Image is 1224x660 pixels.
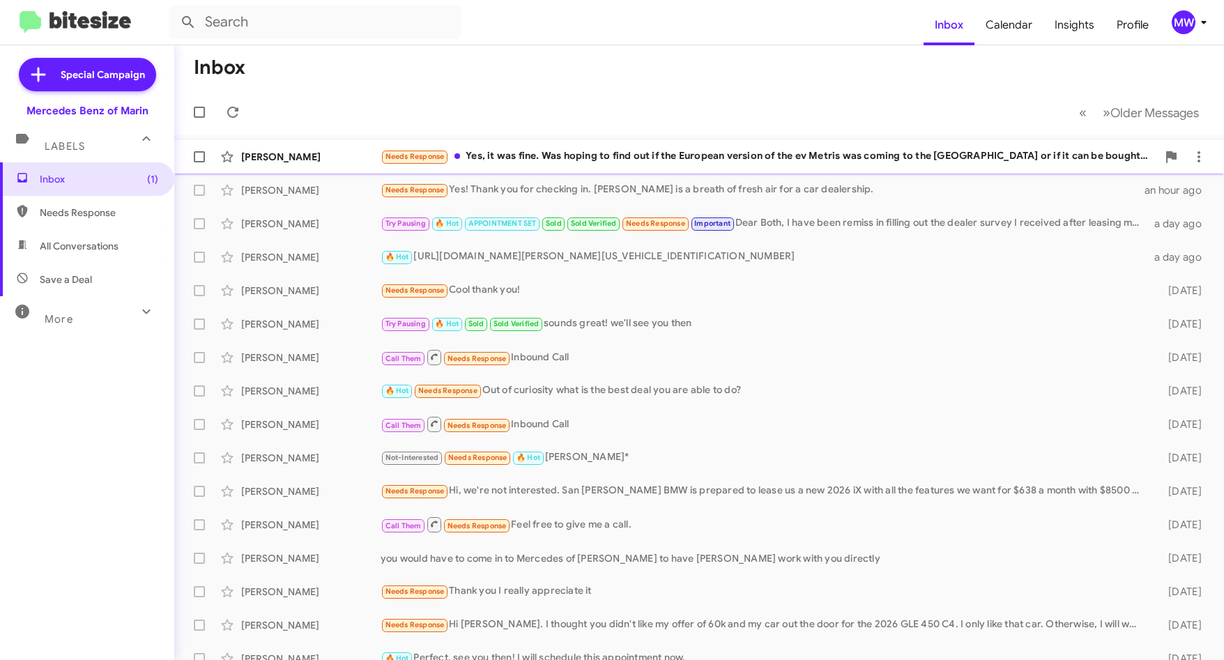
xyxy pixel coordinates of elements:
a: Inbox [924,5,974,45]
span: Needs Response [447,421,507,430]
span: Needs Response [40,206,158,220]
span: Sold Verified [494,319,540,328]
span: All Conversations [40,239,118,253]
div: a day ago [1148,217,1213,231]
h1: Inbox [194,56,245,79]
div: Cool thank you! [381,282,1148,298]
span: Call Them [385,521,422,530]
span: Call Them [385,354,422,363]
div: [PERSON_NAME] [241,484,381,498]
span: (1) [147,172,158,186]
div: [PERSON_NAME] [241,417,381,431]
div: Thank you I really appreciate it [381,583,1148,599]
div: MW [1172,10,1195,34]
span: Try Pausing [385,219,426,228]
div: [DATE] [1148,484,1213,498]
span: » [1103,104,1110,121]
div: a day ago [1148,250,1213,264]
span: Needs Response [447,354,507,363]
div: [DATE] [1148,585,1213,599]
span: 🔥 Hot [435,319,459,328]
div: [PERSON_NAME] [241,585,381,599]
span: Needs Response [447,521,507,530]
input: Search [169,6,461,39]
span: 🔥 Hot [517,453,540,462]
button: Previous [1071,98,1095,127]
div: Yes! Thank you for checking in. [PERSON_NAME] is a breath of fresh air for a car dealership. [381,182,1145,198]
div: [PERSON_NAME] [241,518,381,532]
span: 🔥 Hot [385,386,409,395]
div: [DATE] [1148,417,1213,431]
span: Not-Interested [385,453,439,462]
span: Sold [546,219,562,228]
div: [DATE] [1148,351,1213,364]
div: [PERSON_NAME] [241,284,381,298]
span: Older Messages [1110,105,1199,121]
span: Special Campaign [61,68,145,82]
a: Special Campaign [19,58,156,91]
div: [URL][DOMAIN_NAME][PERSON_NAME][US_VEHICLE_IDENTIFICATION_NUMBER] [381,249,1148,265]
a: Calendar [974,5,1043,45]
div: Hi, we're not interested. San [PERSON_NAME] BMW is prepared to lease us a new 2026 iX with all th... [381,483,1148,499]
div: sounds great! we'll see you then [381,316,1148,332]
div: Mercedes Benz of Marin [26,104,148,118]
button: Next [1094,98,1207,127]
div: [DATE] [1148,317,1213,331]
div: Feel free to give me a call. [381,516,1148,533]
div: Dear Both, I have been remiss in filling out the dealer survey I received after leasing my new ca... [381,215,1148,231]
span: Needs Response [385,486,445,496]
div: [DATE] [1148,384,1213,398]
span: Call Them [385,421,422,430]
span: Try Pausing [385,319,426,328]
button: MW [1160,10,1209,34]
a: Profile [1106,5,1160,45]
a: Insights [1043,5,1106,45]
span: Needs Response [385,587,445,596]
span: Needs Response [626,219,685,228]
span: APPOINTMENT SET [468,219,537,228]
span: Labels [45,140,85,153]
div: Hi [PERSON_NAME]. I thought you didn't like my offer of 60k and my car out the door for the 2026 ... [381,617,1148,633]
span: Important [694,219,730,228]
div: [PERSON_NAME] [241,618,381,632]
div: an hour ago [1145,183,1213,197]
span: Needs Response [385,185,445,194]
div: [DATE] [1148,451,1213,465]
div: [PERSON_NAME] [241,351,381,364]
span: Inbox [40,172,158,186]
div: [DATE] [1148,518,1213,532]
div: [PERSON_NAME] [241,317,381,331]
div: [PERSON_NAME] [241,150,381,164]
span: Needs Response [385,152,445,161]
div: [DATE] [1148,284,1213,298]
div: [PERSON_NAME] [241,250,381,264]
span: Sold [468,319,484,328]
div: [PERSON_NAME] [241,384,381,398]
span: 🔥 Hot [385,252,409,261]
span: More [45,313,73,325]
div: [DATE] [1148,551,1213,565]
nav: Page navigation example [1071,98,1207,127]
div: Out of curiosity what is the best deal you are able to do? [381,383,1148,399]
div: [PERSON_NAME] [241,183,381,197]
div: [PERSON_NAME]* [381,450,1148,466]
span: Needs Response [418,386,477,395]
span: Needs Response [385,620,445,629]
span: 🔥 Hot [435,219,459,228]
span: « [1079,104,1087,121]
span: Save a Deal [40,273,92,286]
div: you would have to come in to Mercedes of [PERSON_NAME] to have [PERSON_NAME] work with you directly [381,551,1148,565]
div: [PERSON_NAME] [241,217,381,231]
div: Inbound Call [381,415,1148,433]
div: [PERSON_NAME] [241,551,381,565]
div: [DATE] [1148,618,1213,632]
span: Needs Response [448,453,507,462]
div: Yes, it was fine. Was hoping to find out if the European version of the ev Metris was coming to t... [381,148,1157,164]
span: Needs Response [385,286,445,295]
div: Inbound Call [381,348,1148,366]
div: [PERSON_NAME] [241,451,381,465]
